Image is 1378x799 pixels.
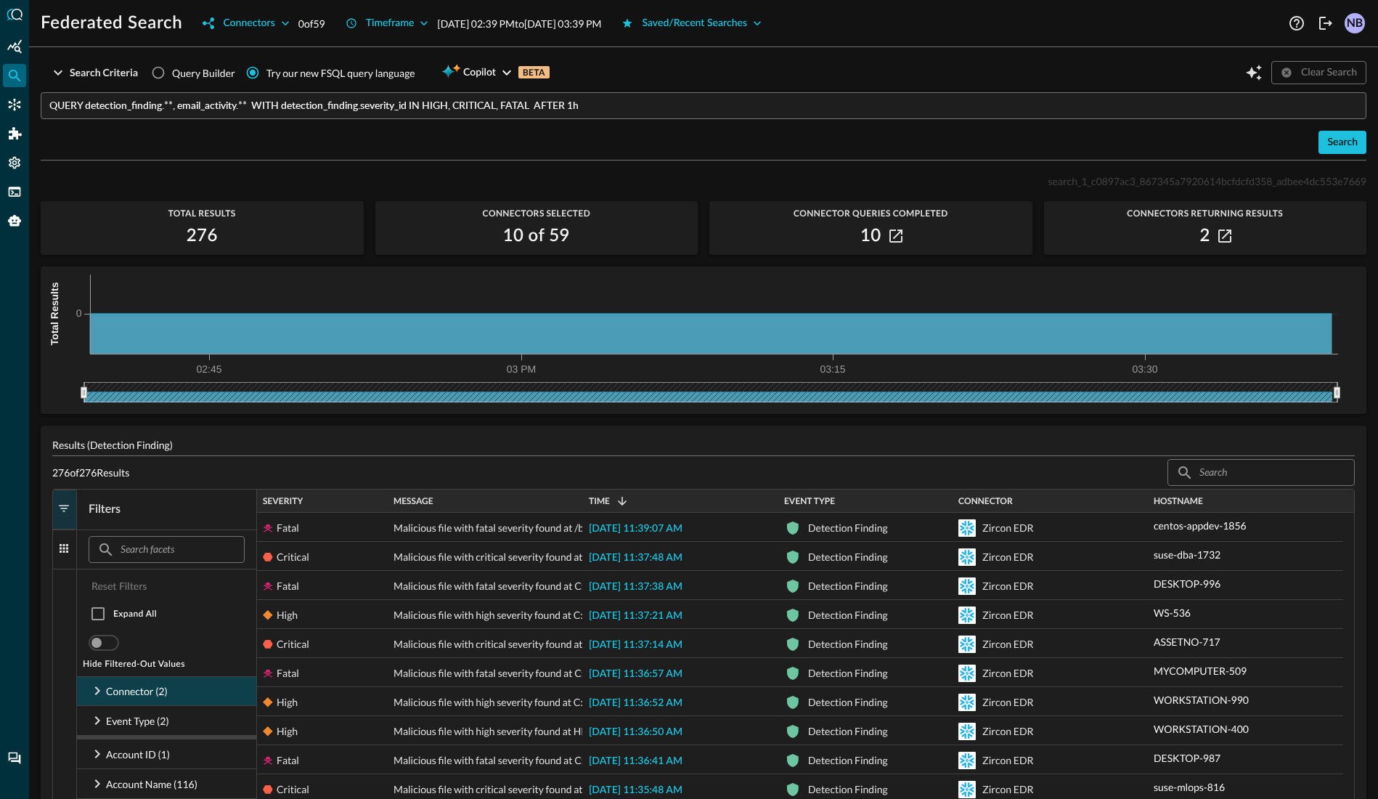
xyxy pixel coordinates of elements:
p: WORKSTATION-990 [1154,692,1249,707]
p: Results (Detection Finding) [52,437,1355,453]
tspan: 03 PM [507,363,536,375]
span: Malicious file with fatal severity found at C:\Windows\Tasks\X97M.zip [394,746,704,775]
svg: Snowflake [958,577,976,595]
button: Help [1285,12,1308,35]
div: Saved/Recent Searches [642,15,747,33]
div: Fatal [277,659,299,688]
svg: Snowflake [958,519,976,537]
div: Account ID (1) [77,739,256,768]
input: FSQL [49,92,1366,119]
svg: Snowflake [958,636,976,653]
span: Connector Queries Completed [709,208,1032,219]
div: Summary Insights [3,35,26,58]
div: High [277,717,298,746]
tspan: Total Results [49,282,60,345]
div: Fatal [277,746,299,775]
p: suse-dba-1732 [1154,547,1220,562]
span: [DATE] 11:36:52 AM [589,698,682,708]
h1: Federated Search [41,12,182,35]
button: Saved/Recent Searches [613,12,770,35]
div: Connector (2) [77,676,256,705]
span: Copilot [463,64,496,82]
div: High [277,688,298,717]
div: Zircon EDR [982,630,1033,659]
span: [DATE] 11:35:48 AM [589,785,682,795]
div: FSQL [3,180,26,203]
span: Hide Filtered-Out Values [83,660,185,669]
p: Connector (2) [106,684,168,699]
p: 0 of 59 [298,16,325,31]
button: Search Criteria [41,61,147,84]
div: Search Criteria [70,64,138,82]
span: Message [394,496,433,506]
p: Account Name (116) [106,776,197,792]
span: [DATE] 11:36:57 AM [589,669,682,679]
h4: Filters [77,501,256,530]
span: Severity [263,496,303,506]
span: Malicious file with fatal severity found at C:\Windows\Yaunch.zip [394,659,680,688]
span: Malicious file with critical severity found at /etc/ssh/ssh_config/JS.JScript.A.zip [394,543,738,572]
h2: 10 [860,224,881,248]
div: Event Type (2) [77,706,256,735]
p: DESKTOP-996 [1154,576,1220,591]
div: Search [1327,134,1358,152]
button: CopilotBETA [433,61,558,84]
span: Query Builder [172,65,235,81]
span: Malicious file with fatal severity found at C:\Windows\system32\config\[PERSON_NAME]\BAT.zip [394,572,828,601]
div: Detection Finding [808,659,888,688]
p: Event Type (2) [106,713,169,729]
span: search_1_c0897ac3_867345a7920614bcfdcfd358_adbee4dc553e7669 [1048,175,1366,187]
div: Zircon EDR [982,717,1033,746]
div: Zircon EDR [982,572,1033,601]
input: Search [1199,459,1321,486]
tspan: 02:45 [196,363,221,375]
div: Critical [277,630,309,659]
p: ASSETNO-717 [1154,634,1220,649]
div: Detection Finding [808,746,888,775]
p: MYCOMPUTER-509 [1154,663,1247,678]
div: Zircon EDR [982,514,1033,543]
div: Timeframe [366,15,415,33]
p: WORKSTATION-400 [1154,721,1249,737]
span: Connector [958,496,1013,506]
span: Time [589,496,610,506]
p: DESKTOP-987 [1154,750,1220,766]
span: Malicious file with high severity found at HKLM\Software\Microsoft\Windows\CurrentVersion\Run\Net... [394,717,902,746]
div: Addons [4,122,27,145]
span: Total Results [41,208,364,219]
p: BETA [518,66,550,78]
span: Malicious file with fatal severity found at /bin/Yeke.zip [394,514,632,543]
svg: Snowflake [958,548,976,566]
h2: 10 of 59 [503,224,570,248]
span: Malicious file with high severity found at C:\Documents and Settings\User\Start Menu\Programs\Sta... [394,601,918,630]
div: High [277,601,298,630]
div: Connectors [223,15,274,33]
input: Search facets [121,536,211,563]
div: Try our new FSQL query language [266,65,415,81]
div: Zircon EDR [982,688,1033,717]
svg: Snowflake [958,607,976,624]
span: [DATE] 11:37:38 AM [589,582,682,592]
span: [DATE] 11:39:07 AM [589,524,682,534]
div: Query Agent [3,209,26,232]
div: Zircon EDR [982,543,1033,572]
div: Fatal [277,514,299,543]
span: Malicious file with high severity found at C:\Windows\repair\SECURITY\Keylogger.zip [394,688,774,717]
span: Connectors Selected [375,208,698,219]
svg: Snowflake [958,723,976,740]
p: Account ID (1) [106,747,170,762]
span: [DATE] 11:37:48 AM [589,553,682,563]
tspan: 03:30 [1132,363,1157,375]
p: suse-mlops-816 [1154,779,1225,795]
div: Chat [3,747,26,770]
svg: Snowflake [958,752,976,769]
div: Detection Finding [808,572,888,601]
tspan: 03:15 [820,363,845,375]
svg: Snowflake [958,665,976,682]
div: Detection Finding [808,717,888,746]
span: Connectors Returning Results [1044,208,1367,219]
div: Detection Finding [808,543,888,572]
div: Detection Finding [808,630,888,659]
button: Open Query Copilot [1242,61,1265,84]
div: Zircon EDR [982,659,1033,688]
